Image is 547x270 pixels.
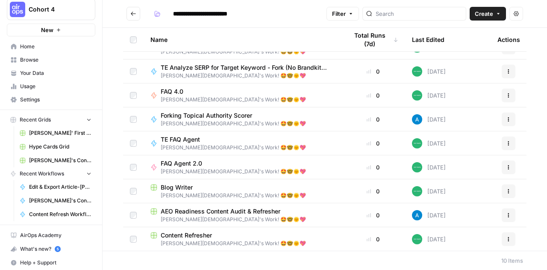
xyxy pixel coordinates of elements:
div: 0 [348,139,398,148]
span: Settings [20,96,91,104]
button: Create [470,7,506,21]
div: 0 [348,91,398,100]
span: Recent Grids [20,116,51,124]
div: 0 [348,67,398,76]
div: [DATE] [412,186,446,196]
div: Total Runs (7d) [348,28,398,51]
span: Recent Workflows [20,170,64,178]
div: [DATE] [412,114,446,125]
button: Help + Support [7,256,95,270]
button: What's new? 5 [7,242,95,256]
a: Content Refresher[PERSON_NAME][DEMOGRAPHIC_DATA]'s Work! 🤩🤓🌞💖 [150,231,334,247]
div: [DATE] [412,66,446,77]
span: Usage [20,83,91,90]
span: Edit & Export Article-[PERSON_NAME] [29,183,91,191]
a: Your Data [7,66,95,80]
a: FAQ 4.0[PERSON_NAME][DEMOGRAPHIC_DATA]'s Work! 🤩🤓🌞💖 [150,87,334,104]
span: AEO Readiness Content Audit & Refresher [161,207,280,216]
span: [PERSON_NAME][DEMOGRAPHIC_DATA]'s Work! 🤩🤓🌞💖 [161,96,306,104]
a: Home [7,40,95,53]
span: [PERSON_NAME][DEMOGRAPHIC_DATA]'s Work! 🤩🤓🌞💖 [150,216,334,223]
span: Home [20,43,91,50]
span: TE FAQ Agent [161,135,299,144]
span: FAQ Agent 2.0 [161,159,299,168]
span: FAQ 4.0 [161,87,299,96]
div: 0 [348,235,398,243]
span: New [41,26,53,34]
a: Hype Cards Grid [16,140,95,154]
a: TE FAQ Agent[PERSON_NAME][DEMOGRAPHIC_DATA]'s Work! 🤩🤓🌞💖 [150,135,334,151]
text: 5 [56,247,59,251]
img: wwg0kvabo36enf59sssm51gfoc5r [412,66,422,77]
img: wwg0kvabo36enf59sssm51gfoc5r [412,90,422,101]
span: [PERSON_NAME]'s Content Writer [29,197,91,205]
a: TE Analyze SERP for Target Keyword - Fork (No Brandkit Required)[PERSON_NAME][DEMOGRAPHIC_DATA]'s... [150,63,334,80]
div: 10 Items [501,256,523,265]
a: Content Refresh Workflow [16,208,95,221]
span: Forking Topical Authority Scorer [161,111,299,120]
span: [PERSON_NAME][DEMOGRAPHIC_DATA]'s Work! 🤩🤓🌞💖 [161,120,306,128]
span: [PERSON_NAME]'s Content Writer Grid [29,157,91,164]
div: [DATE] [412,138,446,148]
div: [DATE] [412,90,446,101]
button: Recent Workflows [7,167,95,180]
a: [PERSON_NAME]' First Flow Grid [16,126,95,140]
span: Help + Support [20,259,91,267]
span: TE Analyze SERP for Target Keyword - Fork (No Brandkit Required) [161,63,327,72]
span: [PERSON_NAME][DEMOGRAPHIC_DATA]'s Work! 🤩🤓🌞💖 [161,144,306,151]
a: Settings [7,93,95,107]
a: Browse [7,53,95,67]
button: Go back [126,7,140,21]
img: Cohort 4 Logo [10,2,25,17]
div: [DATE] [412,234,446,244]
a: 5 [55,246,61,252]
div: 0 [348,187,398,196]
img: wwg0kvabo36enf59sssm51gfoc5r [412,186,422,196]
div: Actions [497,28,520,51]
span: [PERSON_NAME][DEMOGRAPHIC_DATA]'s Work! 🤩🤓🌞💖 [161,168,306,175]
img: wwg0kvabo36enf59sssm51gfoc5r [412,138,422,148]
span: Cohort 4 [29,5,80,14]
div: Last Edited [412,28,444,51]
a: AEO Readiness Content Audit & Refresher[PERSON_NAME][DEMOGRAPHIC_DATA]'s Work! 🤩🤓🌞💖 [150,207,334,223]
span: Create [475,9,493,18]
span: Content Refresher [161,231,212,240]
button: Filter [326,7,359,21]
div: 0 [348,211,398,220]
img: wwg0kvabo36enf59sssm51gfoc5r [412,234,422,244]
div: [DATE] [412,162,446,172]
img: o3cqybgnmipr355j8nz4zpq1mc6x [412,210,422,220]
a: Blog Writer[PERSON_NAME][DEMOGRAPHIC_DATA]'s Work! 🤩🤓🌞💖 [150,183,334,199]
span: [PERSON_NAME]' First Flow Grid [29,129,91,137]
img: wwg0kvabo36enf59sssm51gfoc5r [412,162,422,172]
div: Name [150,28,334,51]
a: AirOps Academy [7,228,95,242]
button: New [7,24,95,36]
a: Edit & Export Article-[PERSON_NAME] [16,180,95,194]
span: Browse [20,56,91,64]
button: Recent Grids [7,113,95,126]
span: Blog Writer [161,183,193,192]
img: o3cqybgnmipr355j8nz4zpq1mc6x [412,114,422,125]
span: Content Refresh Workflow [29,211,91,218]
span: [PERSON_NAME][DEMOGRAPHIC_DATA]'s Work! 🤩🤓🌞💖 [161,72,334,80]
span: Your Data [20,69,91,77]
a: [PERSON_NAME]'s Content Writer Grid [16,154,95,167]
span: AirOps Academy [20,231,91,239]
span: Filter [332,9,346,18]
div: What's new? [7,243,95,255]
input: Search [376,9,462,18]
a: Usage [7,80,95,93]
span: [PERSON_NAME][DEMOGRAPHIC_DATA]'s Work! 🤩🤓🌞💖 [150,240,334,247]
div: [DATE] [412,210,446,220]
a: [PERSON_NAME]'s Content Writer [16,194,95,208]
div: 0 [348,163,398,172]
div: 0 [348,115,398,124]
a: Forking Topical Authority Scorer[PERSON_NAME][DEMOGRAPHIC_DATA]'s Work! 🤩🤓🌞💖 [150,111,334,128]
a: FAQ Agent 2.0[PERSON_NAME][DEMOGRAPHIC_DATA]'s Work! 🤩🤓🌞💖 [150,159,334,175]
span: Hype Cards Grid [29,143,91,151]
span: [PERSON_NAME][DEMOGRAPHIC_DATA]'s Work! 🤩🤓🌞💖 [150,192,334,199]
